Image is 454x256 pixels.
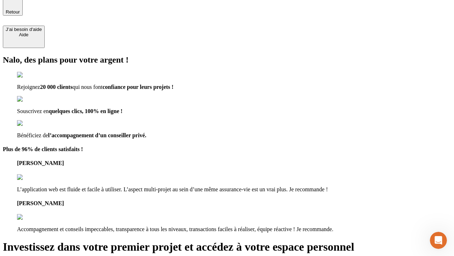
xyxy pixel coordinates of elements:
h2: Nalo, des plans pour votre argent ! [3,55,451,65]
div: Aide [6,32,42,37]
img: reviews stars [17,214,52,220]
span: Rejoignez [17,84,40,90]
h1: Investissez dans votre premier projet et accédez à votre espace personnel [3,240,451,254]
span: quelques clics, 100% en ligne ! [49,108,122,114]
span: l’accompagnement d’un conseiller privé. [48,132,146,138]
p: Accompagnement et conseils impeccables, transparence à tous les niveaux, transactions faciles à r... [17,226,451,233]
h4: [PERSON_NAME] [17,160,451,166]
h4: Plus de 96% de clients satisfaits ! [3,146,451,153]
span: qui nous font [72,84,102,90]
span: 20 000 clients [40,84,73,90]
img: checkmark [17,72,48,78]
span: Souscrivez en [17,108,49,114]
h4: [PERSON_NAME] [17,200,451,207]
iframe: Intercom live chat [430,232,447,249]
img: checkmark [17,120,48,127]
div: J’ai besoin d'aide [6,27,42,32]
p: L’application web est fluide et facile à utiliser. L’aspect multi-projet au sein d’une même assur... [17,186,451,193]
img: reviews stars [17,174,52,181]
button: J’ai besoin d'aideAide [3,26,45,48]
span: Bénéficiez de [17,132,48,138]
span: confiance pour leurs projets ! [103,84,173,90]
img: checkmark [17,96,48,102]
span: Retour [6,9,20,15]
